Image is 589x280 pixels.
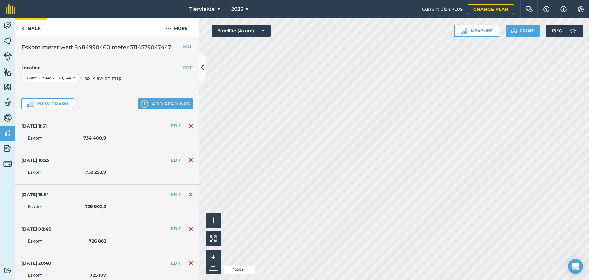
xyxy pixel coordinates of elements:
[209,253,218,262] button: +
[543,6,550,12] img: A question mark icon
[3,160,12,168] img: svg+xml;base64,PD94bWwgdmVyc2lvbj0iMS4wIiBlbmNvZGluZz0idXRmLTgiPz4KPCEtLSBHZW5lcmF0b3I6IEFkb2JlIE...
[183,64,193,71] button: EDIT
[209,262,218,271] button: –
[3,67,12,76] img: svg+xml;base64,PHN2ZyB4bWxucz0iaHR0cDovL3d3dy53My5vcmcvMjAwMC9zdmciIHdpZHRoPSI1NiIgaGVpZ2h0PSI2MC...
[90,272,106,278] strong: 725 107
[84,74,122,82] button: View on map
[422,6,463,13] span: Current plan : PLUS
[28,169,43,175] span: Eskom
[171,157,181,164] button: EDIT
[188,122,193,130] img: svg+xml;base64,PHN2ZyB4bWxucz0iaHR0cDovL3d3dy53My5vcmcvMjAwMC9zdmciIHdpZHRoPSIxNiIgaGVpZ2h0PSIyNC...
[21,123,47,129] h4: [DATE] 11:31
[188,259,193,267] img: svg+xml;base64,PHN2ZyB4bWxucz0iaHR0cDovL3d3dy53My5vcmcvMjAwMC9zdmciIHdpZHRoPSIxNiIgaGVpZ2h0PSIyNC...
[21,64,193,71] h4: Location
[21,226,52,232] h4: [DATE] 08:40
[27,100,34,108] img: svg+xml;base64,PD94bWwgdmVyc2lvbj0iMS4wIiBlbmNvZGluZz0idXRmLTgiPz4KPCEtLSBHZW5lcmF0b3I6IEFkb2JlIE...
[83,135,106,141] strong: 734 400,9
[206,213,221,228] button: i
[21,25,24,32] img: svg+xml;base64,PHN2ZyB4bWxucz0iaHR0cDovL3d3dy53My5vcmcvMjAwMC9zdmciIHdpZHRoPSI5IiBoZWlnaHQ9IjI0Ii...
[3,36,12,45] img: svg+xml;base64,PHN2ZyB4bWxucz0iaHR0cDovL3d3dy53My5vcmcvMjAwMC9zdmciIHdpZHRoPSI1NiIgaGVpZ2h0PSI2MC...
[560,6,567,13] img: svg+xml;base64,PHN2ZyB4bWxucz0iaHR0cDovL3d3dy53My5vcmcvMjAwMC9zdmciIHdpZHRoPSIxNyIgaGVpZ2h0PSIxNy...
[171,260,181,266] button: EDIT
[21,74,81,82] div: Point : -33,44977 , 20,04433
[3,113,12,122] img: svg+xml;base64,PD94bWwgdmVyc2lvbj0iMS4wIiBlbmNvZGluZz0idXRmLTgiPz4KPCEtLSBHZW5lcmF0b3I6IEFkb2JlIE...
[165,25,171,32] img: svg+xml;base64,PHN2ZyB4bWxucz0iaHR0cDovL3d3dy53My5vcmcvMjAwMC9zdmciIHdpZHRoPSIyMCIgaGVpZ2h0PSIyNC...
[171,191,181,198] button: EDIT
[92,75,122,81] span: View on map
[171,225,181,232] button: EDIT
[511,27,517,34] img: svg+xml;base64,PHN2ZyB4bWxucz0iaHR0cDovL3d3dy53My5vcmcvMjAwMC9zdmciIHdpZHRoPSIxOSIgaGVpZ2h0PSIyNC...
[141,100,148,108] img: svg+xml;base64,PHN2ZyB4bWxucz0iaHR0cDovL3d3dy53My5vcmcvMjAwMC9zdmciIHdpZHRoPSIxNCIgaGVpZ2h0PSIyNC...
[461,28,467,34] img: Ruler icon
[85,203,106,210] strong: 729 902,2
[28,238,43,244] span: Eskom
[138,98,193,109] button: Add readings
[568,259,583,274] div: Open Intercom Messenger
[567,25,579,37] img: svg+xml;base64,PD94bWwgdmVyc2lvbj0iMS4wIiBlbmNvZGluZz0idXRmLTgiPz4KPCEtLSBHZW5lcmF0b3I6IEFkb2JlIE...
[3,144,12,153] img: svg+xml;base64,PD94bWwgdmVyc2lvbj0iMS4wIiBlbmNvZGluZz0idXRmLTgiPz4KPCEtLSBHZW5lcmF0b3I6IEFkb2JlIE...
[21,191,49,198] h4: [DATE] 15:54
[3,21,12,30] img: svg+xml;base64,PD94bWwgdmVyc2lvbj0iMS4wIiBlbmNvZGluZz0idXRmLTgiPz4KPCEtLSBHZW5lcmF0b3I6IEFkb2JlIE...
[454,25,499,37] button: Measure
[577,6,584,12] img: A cog icon
[468,4,514,14] a: Change plan
[3,128,12,138] img: svg+xml;base64,PD94bWwgdmVyc2lvbj0iMS4wIiBlbmNvZGluZz0idXRmLTgiPz4KPCEtLSBHZW5lcmF0b3I6IEFkb2JlIE...
[552,25,562,37] span: 13 ° C
[188,225,193,233] img: svg+xml;base64,PHN2ZyB4bWxucz0iaHR0cDovL3d3dy53My5vcmcvMjAwMC9zdmciIHdpZHRoPSIxNiIgaGVpZ2h0PSIyNC...
[28,203,43,210] span: Eskom
[3,82,12,92] img: svg+xml;base64,PHN2ZyB4bWxucz0iaHR0cDovL3d3dy53My5vcmcvMjAwMC9zdmciIHdpZHRoPSI1NiIgaGVpZ2h0PSI2MC...
[3,267,12,273] img: svg+xml;base64,PD94bWwgdmVyc2lvbj0iMS4wIiBlbmNvZGluZz0idXRmLTgiPz4KPCEtLSBHZW5lcmF0b3I6IEFkb2JlIE...
[84,74,90,82] img: svg+xml;base64,PHN2ZyB4bWxucz0iaHR0cDovL3d3dy53My5vcmcvMjAwMC9zdmciIHdpZHRoPSIxOCIgaGVpZ2h0PSIyNC...
[153,18,199,37] button: More
[15,18,47,37] a: Back
[189,6,215,13] span: Tiervlakte
[546,25,583,37] button: 13 °C
[3,98,12,107] img: svg+xml;base64,PD94bWwgdmVyc2lvbj0iMS4wIiBlbmNvZGluZz0idXRmLTgiPz4KPCEtLSBHZW5lcmF0b3I6IEFkb2JlIE...
[212,216,214,224] span: i
[86,169,106,175] strong: 732 258,9
[28,135,43,141] span: Eskom
[188,156,193,164] img: svg+xml;base64,PHN2ZyB4bWxucz0iaHR0cDovL3d3dy53My5vcmcvMjAwMC9zdmciIHdpZHRoPSIxNiIgaGVpZ2h0PSIyNC...
[212,25,271,37] button: Satellite (Azure)
[231,6,243,13] span: 2025
[89,238,106,244] strong: 726 883
[21,260,51,266] h4: [DATE] 20:48
[188,191,193,198] img: svg+xml;base64,PHN2ZyB4bWxucz0iaHR0cDovL3d3dy53My5vcmcvMjAwMC9zdmciIHdpZHRoPSIxNiIgaGVpZ2h0PSIyNC...
[21,157,49,163] h4: [DATE] 10:25
[3,52,12,61] img: svg+xml;base64,PD94bWwgdmVyc2lvbj0iMS4wIiBlbmNvZGluZz0idXRmLTgiPz4KPCEtLSBHZW5lcmF0b3I6IEFkb2JlIE...
[21,98,74,109] button: View graph
[525,6,533,12] img: Two speech bubbles overlapping with the left bubble in the forefront
[183,43,193,50] button: EDIT
[171,122,181,129] button: EDIT
[28,272,43,278] span: Eskom
[210,235,217,242] img: Four arrows, one pointing top left, one top right, one bottom right and the last bottom left
[506,25,540,37] button: Print
[6,4,15,14] img: fieldmargin Logo
[21,43,193,52] h2: Eskom meter werf 8484990460 meter 3114529047447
